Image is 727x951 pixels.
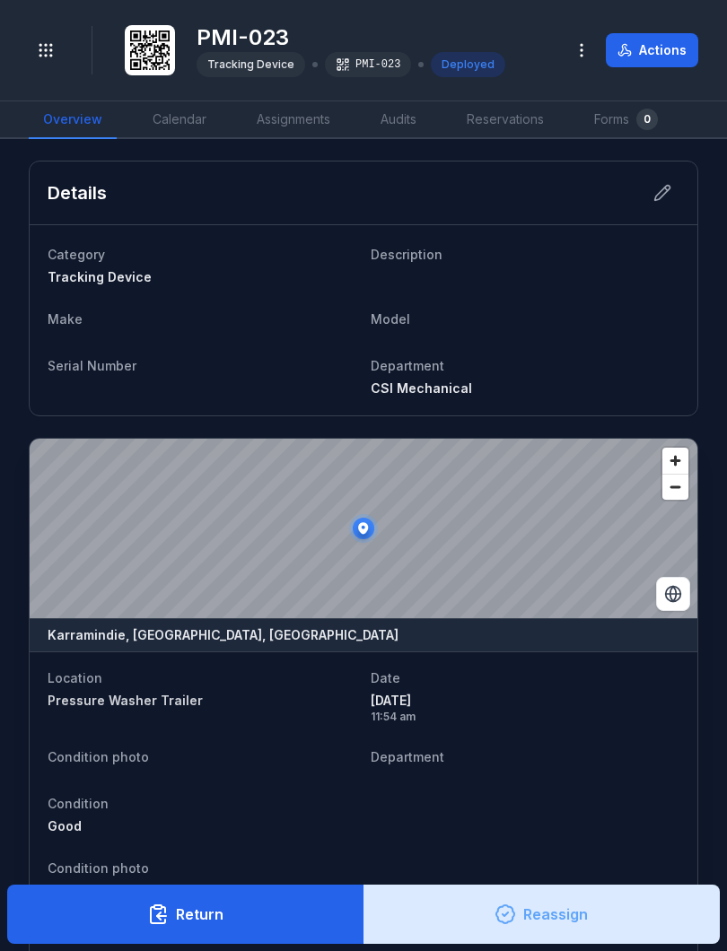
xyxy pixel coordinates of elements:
[371,710,679,724] span: 11:54 am
[29,101,117,139] a: Overview
[363,885,721,944] button: Reassign
[48,818,82,833] span: Good
[242,101,345,139] a: Assignments
[371,358,444,373] span: Department
[48,693,203,708] span: Pressure Washer Trailer
[366,101,431,139] a: Audits
[580,101,672,139] a: Forms0
[29,33,63,67] button: Toggle navigation
[48,311,83,327] span: Make
[48,180,107,205] h2: Details
[371,247,442,262] span: Description
[30,439,697,618] canvas: Map
[431,52,505,77] div: Deployed
[606,33,698,67] button: Actions
[662,474,688,500] button: Zoom out
[656,577,690,611] button: Switch to Satellite View
[371,692,679,710] span: [DATE]
[452,101,558,139] a: Reservations
[197,23,505,52] h1: PMI-023
[325,52,411,77] div: PMI-023
[138,101,221,139] a: Calendar
[371,311,410,327] span: Model
[662,448,688,474] button: Zoom in
[371,749,444,764] span: Department
[48,796,109,811] span: Condition
[371,670,400,685] span: Date
[48,358,136,373] span: Serial Number
[636,109,658,130] div: 0
[207,57,294,71] span: Tracking Device
[371,380,472,396] span: CSI Mechanical
[48,749,149,764] span: Condition photo
[48,247,105,262] span: Category
[7,885,364,944] button: Return
[371,692,679,724] time: 14/10/2025, 11:54:23 am
[48,269,152,284] span: Tracking Device
[48,670,102,685] span: Location
[48,860,149,876] span: Condition photo
[48,626,399,644] strong: Karramindie, [GEOGRAPHIC_DATA], [GEOGRAPHIC_DATA]
[48,692,356,710] a: Pressure Washer Trailer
